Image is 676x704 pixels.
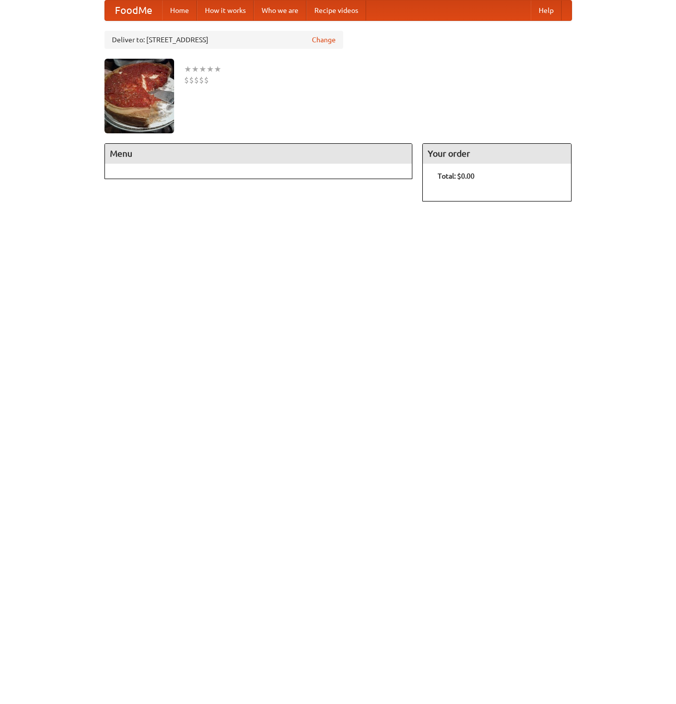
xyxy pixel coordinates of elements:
li: ★ [206,64,214,75]
a: FoodMe [105,0,162,20]
li: $ [199,75,204,86]
a: Who we are [254,0,306,20]
a: Help [531,0,562,20]
li: $ [194,75,199,86]
li: ★ [199,64,206,75]
img: angular.jpg [104,59,174,133]
a: Recipe videos [306,0,366,20]
a: Change [312,35,336,45]
li: $ [184,75,189,86]
li: ★ [184,64,192,75]
li: $ [189,75,194,86]
h4: Your order [423,144,571,164]
div: Deliver to: [STREET_ADDRESS] [104,31,343,49]
a: How it works [197,0,254,20]
a: Home [162,0,197,20]
b: Total: $0.00 [438,172,475,180]
li: ★ [214,64,221,75]
h4: Menu [105,144,412,164]
li: ★ [192,64,199,75]
li: $ [204,75,209,86]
